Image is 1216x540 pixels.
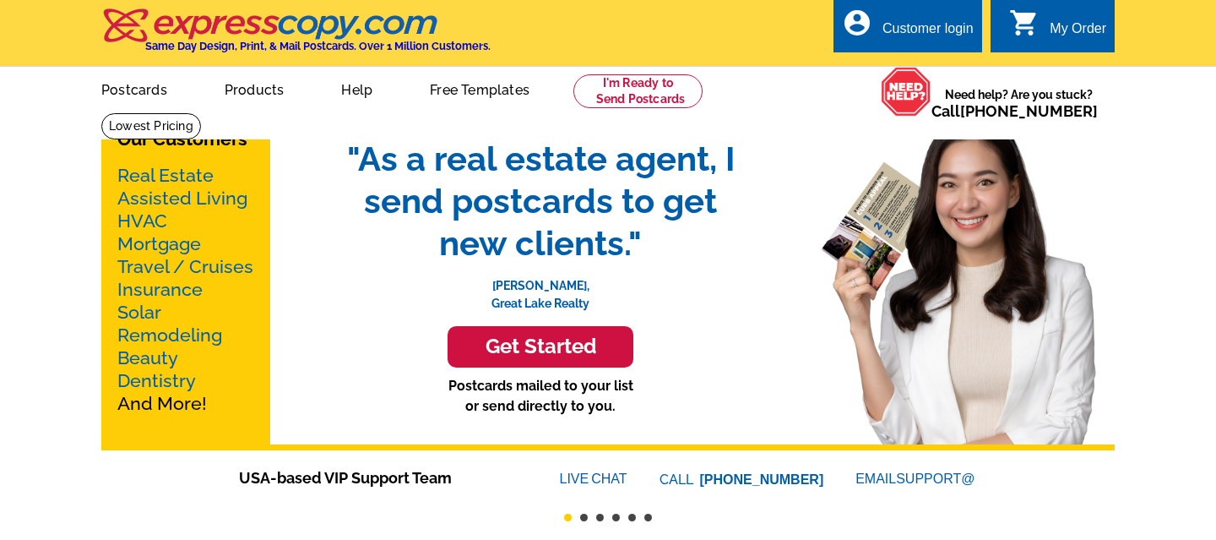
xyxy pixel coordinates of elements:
button: 4 of 6 [612,514,620,521]
a: Beauty [117,347,178,368]
font: SUPPORT@ [896,469,977,489]
p: Postcards mailed to your list or send directly to you. [329,376,752,417]
a: Dentistry [117,370,196,391]
i: account_circle [842,8,872,38]
a: Remodeling [117,325,222,346]
a: Insurance [117,279,203,300]
font: CALL [660,470,696,490]
a: Help [314,68,399,108]
a: Travel / Cruises [117,256,253,277]
a: Real Estate [117,165,214,186]
img: help [881,67,931,117]
a: [PHONE_NUMBER] [960,102,1098,120]
a: Free Templates [403,68,556,108]
a: Assisted Living [117,188,247,209]
a: EMAILSUPPORT@ [855,472,977,486]
i: shopping_cart [1009,8,1040,38]
a: LIVECHAT [560,472,627,486]
p: And More! [117,164,254,415]
button: 6 of 6 [644,514,652,521]
a: Same Day Design, Print, & Mail Postcards. Over 1 Million Customers. [101,20,491,52]
a: Mortgage [117,233,201,254]
a: Postcards [74,68,194,108]
button: 5 of 6 [628,514,636,521]
a: shopping_cart My Order [1009,19,1106,40]
span: USA-based VIP Support Team [239,466,509,489]
div: My Order [1050,21,1106,45]
span: Call [931,102,1098,120]
div: Customer login [882,21,974,45]
span: Need help? Are you stuck? [931,86,1106,120]
h3: Get Started [469,335,612,359]
a: HVAC [117,210,167,232]
button: 1 of 6 [564,514,572,521]
button: 3 of 6 [596,514,604,521]
span: "As a real estate agent, I send postcards to get new clients." [329,138,752,265]
font: LIVE [560,469,592,489]
h4: Same Day Design, Print, & Mail Postcards. Over 1 Million Customers. [145,40,491,52]
a: account_circle Customer login [842,19,974,40]
a: Solar [117,302,161,323]
button: 2 of 6 [580,514,588,521]
a: Products [198,68,312,108]
a: [PHONE_NUMBER] [700,472,824,487]
p: [PERSON_NAME], Great Lake Realty [329,265,752,313]
a: Get Started [329,326,752,368]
